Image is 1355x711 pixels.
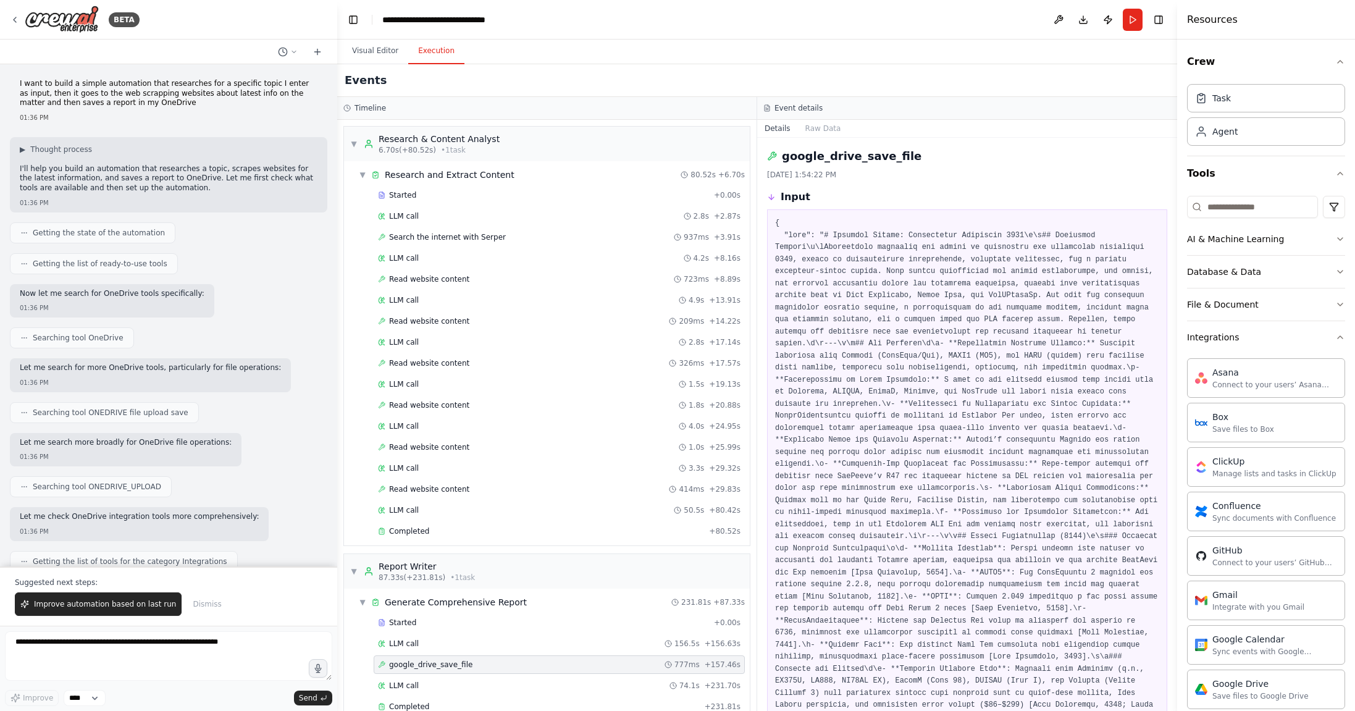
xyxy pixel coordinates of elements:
span: Started [389,190,416,200]
div: Generate Comprehensive Report [385,596,527,608]
span: • 1 task [441,145,466,155]
button: Switch to previous chat [273,44,303,59]
div: Connect to your users’ GitHub accounts [1212,558,1337,568]
span: + 231.70s [705,681,740,691]
img: Asana [1195,372,1207,384]
span: Read website content [389,484,469,494]
div: Report Writer [379,560,475,573]
span: 723ms [684,274,709,284]
span: 1.8s [689,400,704,410]
div: Asana [1212,366,1337,379]
div: 01:36 PM [20,303,204,313]
span: 209ms [679,316,704,326]
div: 01:36 PM [20,378,281,387]
span: Getting the state of the automation [33,228,165,238]
span: Completed [389,526,429,536]
span: LLM call [389,505,419,515]
img: Logo [25,6,99,33]
span: ▶ [20,145,25,154]
span: LLM call [389,639,419,649]
span: + 3.91s [714,232,740,242]
button: Integrations [1187,321,1345,353]
div: Agent [1212,125,1238,138]
div: Sync events with Google Calendar [1212,647,1337,657]
span: google_drive_save_file [389,660,472,670]
button: ▶Thought process [20,145,92,154]
button: Hide left sidebar [345,11,362,28]
nav: breadcrumb [382,14,485,26]
span: LLM call [389,211,419,221]
div: 01:36 PM [20,452,232,461]
span: Thought process [30,145,92,154]
span: LLM call [389,337,419,347]
span: 777ms [674,660,700,670]
div: Sync documents with Confluence [1212,513,1336,523]
span: + 0.00s [714,190,740,200]
button: Dismiss [187,592,227,616]
span: + 8.16s [714,253,740,263]
button: AI & Machine Learning [1187,223,1345,255]
span: 74.1s [679,681,700,691]
img: Confluence [1195,505,1207,518]
div: Database & Data [1187,266,1261,278]
span: 231.81s [681,597,711,607]
div: Google Drive [1212,678,1309,690]
span: 1.5s [689,379,704,389]
span: 87.33s (+231.81s) [379,573,445,583]
span: + 6.70s [718,170,745,180]
span: + 2.87s [714,211,740,221]
img: Google Calendar [1195,639,1207,651]
div: Manage lists and tasks in ClickUp [1212,469,1336,479]
img: Google Drive [1195,683,1207,696]
img: ClickUp [1195,461,1207,473]
div: Save files to Box [1212,424,1274,434]
div: [DATE] 1:54:22 PM [767,170,1167,180]
span: Getting the list of tools for the category Integrations [33,557,227,566]
span: LLM call [389,681,419,691]
span: Started [389,618,416,628]
p: Now let me search for OneDrive tools specifically: [20,289,204,299]
button: Tools [1187,156,1345,191]
button: Hide right sidebar [1150,11,1167,28]
div: BETA [109,12,140,27]
span: 2.8s [689,337,704,347]
span: 4.9s [689,295,704,305]
div: Confluence [1212,500,1336,512]
h3: Event details [774,103,823,113]
span: Send [299,693,317,703]
h4: Resources [1187,12,1238,27]
span: + 29.83s [709,484,740,494]
img: Box [1195,416,1207,429]
span: Searching tool ONEDRIVE file upload save [33,408,188,418]
span: + 8.89s [714,274,740,284]
span: + 13.91s [709,295,740,305]
button: Details [757,120,798,137]
span: Read website content [389,442,469,452]
span: + 156.63s [705,639,740,649]
div: Gmail [1212,589,1304,601]
div: Save files to Google Drive [1212,691,1309,701]
span: Read website content [389,358,469,368]
button: Database & Data [1187,256,1345,288]
div: Crew [1187,79,1345,156]
span: 4.0s [689,421,704,431]
p: Let me search for more OneDrive tools, particularly for file operations: [20,363,281,373]
span: + 14.22s [709,316,740,326]
span: Searching tool OneDrive [33,333,124,343]
span: ▼ [350,566,358,576]
div: Integrations [1187,331,1239,343]
h3: Timeline [354,103,386,113]
span: + 80.42s [709,505,740,515]
span: + 80.52s [709,526,740,536]
p: Suggested next steps: [15,578,322,587]
button: Start a new chat [308,44,327,59]
span: 2.8s [694,211,709,221]
span: + 19.13s [709,379,740,389]
span: LLM call [389,379,419,389]
div: Connect to your users’ Asana accounts [1212,380,1337,390]
p: I'll help you build an automation that researches a topic, scrapes websites for the latest inform... [20,164,317,193]
div: AI & Machine Learning [1187,233,1284,245]
button: Raw Data [798,120,849,137]
span: + 24.95s [709,421,740,431]
button: Execution [408,38,464,64]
